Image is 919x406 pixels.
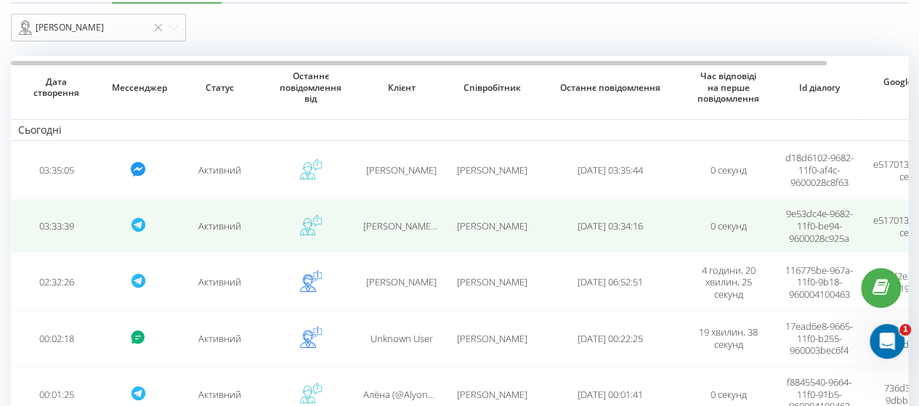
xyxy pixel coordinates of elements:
td: 19 хвилин, 38 секунд [683,312,774,365]
td: 03:33:39 [11,200,102,253]
span: Статус [185,82,254,94]
span: 1 [899,324,911,336]
span: Клієнт [367,82,436,94]
div: [PERSON_NAME] [19,19,147,36]
span: Unknown User [371,332,433,345]
span: [DATE] 00:22:25 [578,332,643,345]
span: [DATE] 00:01:41 [578,388,643,401]
span: Мессенджер [112,82,164,94]
span: Співробітник [458,82,527,94]
span: [PERSON_NAME] [457,219,527,232]
td: 0 секунд [683,144,774,197]
span: [PERSON_NAME] [457,332,527,345]
td: 4 години, 20 хвилин, 25 секунд [683,256,774,309]
span: [PERSON_NAME] [457,163,527,176]
span: [PERSON_NAME] (@yaryna_herechka) [363,219,522,232]
span: [DATE] 03:34:16 [578,219,643,232]
td: Активний [174,312,265,365]
span: [PERSON_NAME] [366,163,437,176]
span: 116775be-967a-11f0-9b18-960004100463 [785,264,853,301]
td: Активний [174,200,265,253]
td: Активний [174,144,265,197]
span: Останнє повідомлення [551,82,669,94]
span: Дата створення [22,76,91,99]
iframe: Intercom live chat [870,324,904,359]
span: Останнє повідомлення від [276,70,345,105]
span: Id діалогу [785,82,854,94]
td: Активний [174,256,265,309]
span: [DATE] 06:52:51 [578,275,643,288]
span: [PERSON_NAME] [457,275,527,288]
span: Час відповіді на перше повідомлення [694,70,763,105]
span: [PERSON_NAME] [457,388,527,401]
span: Алёна (@AlyonaTsyparskaya) Цыпарская [363,388,538,401]
span: 17ead6e8-9665-11f0-b255-960003bec6f4 [785,320,853,357]
td: 02:32:26 [11,256,102,309]
span: [DATE] 03:35:44 [578,163,643,176]
span: [PERSON_NAME] [366,275,437,288]
td: 0 секунд [683,200,774,253]
span: d18d6102-9682-11f0-af4c-9600028c8f63 [785,151,854,189]
span: 9e53dc4e-9682-11f0-be94-9600028c925a [786,207,853,245]
td: 03:35:05 [11,144,102,197]
td: 00:02:18 [11,312,102,365]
